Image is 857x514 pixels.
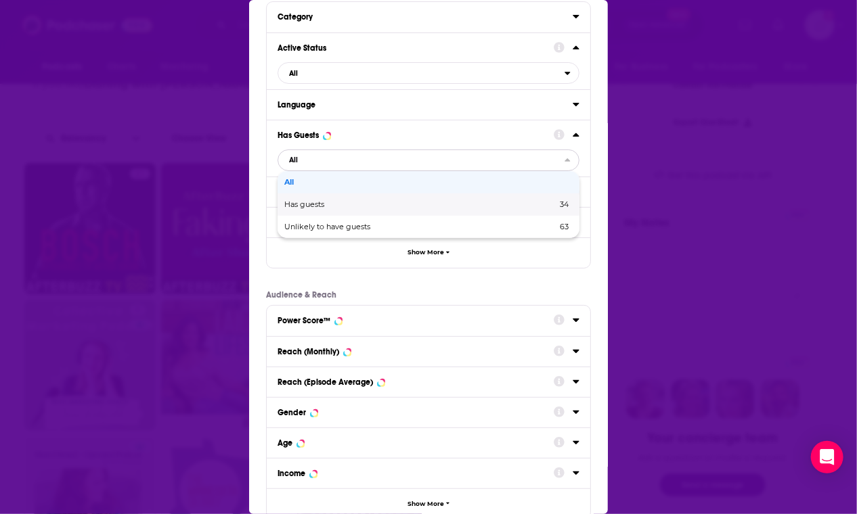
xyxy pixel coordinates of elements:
div: Open Intercom Messenger [811,441,843,473]
div: Category [278,12,564,22]
div: All [278,171,579,193]
button: Income [278,464,554,481]
button: Show More [267,237,590,268]
div: Language [278,100,564,110]
div: Gender [278,408,306,417]
p: Audience & Reach [266,290,591,300]
div: Reach (Episode Average) [278,377,373,387]
button: Reach (Episode Average) [278,373,554,390]
button: Language [278,95,573,112]
span: 63 [560,222,569,231]
button: Age [278,434,554,450]
span: Show More [408,249,444,256]
span: All [289,70,298,77]
h2: filter dropdown [278,62,579,84]
span: All [289,156,298,164]
div: Has Guests [278,131,319,140]
span: Show More [408,500,444,508]
button: close menu [278,149,579,171]
span: 34 [560,200,569,209]
button: Gender [278,403,554,420]
button: Power Score™ [278,311,554,328]
button: Has Guests [278,126,554,143]
div: Reach (Monthly) [278,347,339,356]
button: Active Status [278,39,554,55]
div: Has guests [278,193,579,216]
h2: filter dropdown [278,149,579,171]
div: Power Score™ [278,316,330,325]
span: Has guests [284,201,441,208]
div: Unlikely to have guests [278,216,579,238]
button: open menu [278,62,579,84]
div: Active Status [278,43,545,53]
div: Age [278,438,292,448]
span: All [284,179,569,186]
button: Reach (Monthly) [278,342,554,359]
button: Category [278,7,573,24]
div: Income [278,469,305,478]
span: Unlikely to have guests [284,223,464,231]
